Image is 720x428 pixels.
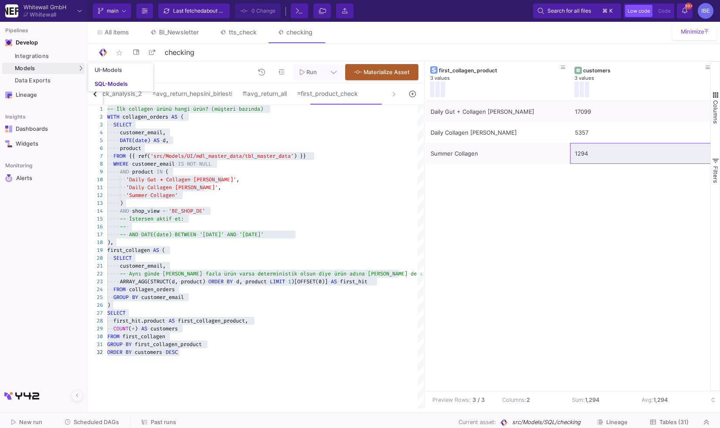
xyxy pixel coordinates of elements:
span: Code [658,8,670,14]
button: Last fetchedabout 8 hours ago [158,3,230,18]
img: Tab icon [278,29,285,36]
span: · [129,207,132,215]
span: · [221,270,224,278]
span: Aynı [129,270,141,277]
div: Summer Collagen [431,143,565,164]
span: )[OFFSET(0)] [291,278,328,285]
span: ( [166,168,169,175]
span: · [163,176,166,183]
span: Low code [628,8,650,14]
a: Navigation iconAlerts [2,171,85,186]
span: · [172,105,175,113]
div: 12 [87,191,103,199]
img: Navigation icon [5,126,12,132]
span: AND [129,231,138,238]
div: 14 [87,207,103,215]
span: Search for all files [547,4,591,17]
img: Navigation icon [5,174,13,182]
span: İstersen [129,215,153,222]
span: ···· [107,136,120,144]
span: · [153,105,156,113]
span: 'src/Models/UI/mdl_master_data/tbl_master_data' [150,153,294,160]
div: avg_return_all [242,90,287,97]
span: olsun [300,270,316,277]
div: 17 [87,231,103,238]
span: · [166,207,169,215]
span: (müşteri [211,105,236,112]
span: · [233,278,236,285]
div: 3 values [574,75,710,82]
div: 13 [87,199,103,207]
div: 6 [87,144,103,152]
span: ·· [120,176,126,183]
span: · [172,215,175,223]
span: ···· [107,176,120,183]
span: · [113,105,116,113]
span: Tables (31) [659,419,689,425]
span: FROM [113,286,126,293]
span: · [160,270,163,278]
span: · [160,207,163,215]
span: AND [120,168,129,175]
button: IBE [695,3,713,19]
span: · [126,223,129,231]
span: ·· [107,285,113,293]
span: deterministik [258,270,297,277]
span: · [196,231,199,238]
div: checking [286,29,312,36]
span: + [160,176,163,183]
span: product) [181,278,205,285]
span: [PERSON_NAME] [368,270,408,277]
span: · [196,160,199,168]
span: [PERSON_NAME]' [194,176,236,183]
a: Navigation iconDashboards [2,122,85,136]
span: -- [120,231,126,238]
div: 1294 [575,143,710,164]
span: -- [107,105,113,112]
span: Filters [712,166,719,183]
a: Data Exports [2,75,85,86]
span: -- [120,215,126,222]
div: 16 [87,223,103,231]
span: ( [181,113,184,120]
span: NOT [187,160,196,167]
span: SELECT [113,121,132,128]
span: ·· [107,152,113,160]
span: ( [132,137,135,144]
span: AS [153,137,160,144]
span: New run [19,419,42,425]
span: · [126,152,129,160]
span: ···· [107,270,120,278]
div: 19 [87,246,103,254]
span: ···· [107,262,120,270]
span: · [178,278,181,285]
img: Tab icon [220,29,227,36]
span: d, [163,137,169,144]
span: ···· [107,168,120,176]
button: Materialize Asset [345,64,418,80]
div: first_collagen_product [439,67,561,74]
span: · [129,160,132,168]
div: customers [583,67,706,74]
span: · [153,168,156,176]
div: 9 [87,168,103,176]
div: 2 [87,113,103,121]
div: Daily Gut + Collagen [PERSON_NAME] [431,102,565,122]
span: WITH [107,113,119,120]
div: Whitewall [30,12,56,17]
span: · [177,113,180,121]
span: customer_email, [120,262,166,269]
img: SQL-Model type child icon [153,92,156,95]
span: first_hit [340,278,367,285]
span: · [267,278,270,285]
button: Code [655,5,673,17]
span: WHERE [113,160,129,167]
span: -- [120,223,126,230]
span: k [609,6,613,16]
div: 23 [87,278,103,285]
span: adına [350,270,365,277]
span: · [150,246,153,254]
span: AND [227,231,236,238]
span: Lineage [606,419,628,425]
